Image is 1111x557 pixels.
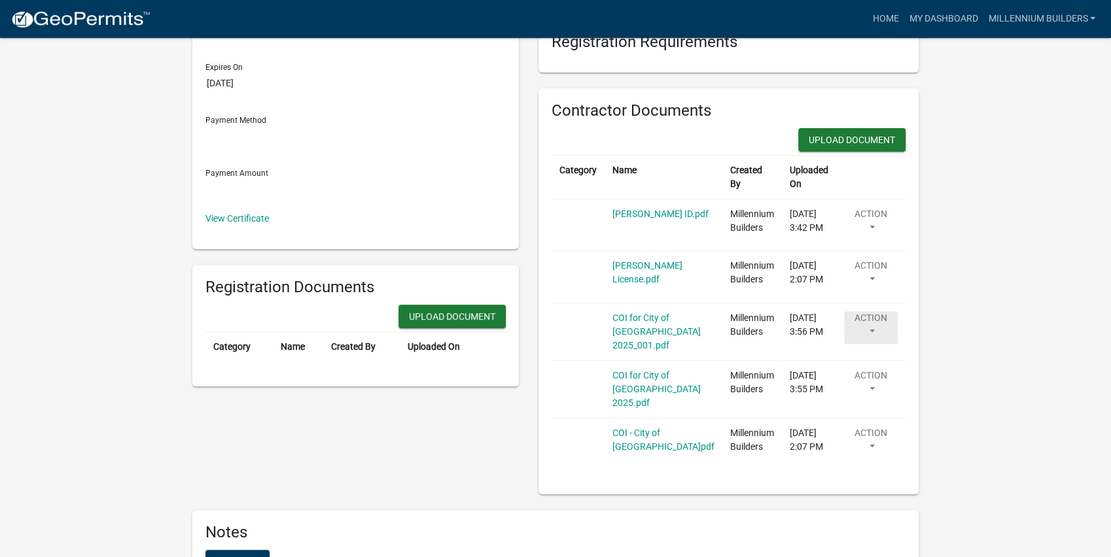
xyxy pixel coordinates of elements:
[205,213,269,224] a: View Certificate
[722,251,782,303] td: Millennium Builders
[205,331,273,362] th: Category
[722,155,782,199] th: Created By
[612,370,701,408] a: COI for City of [GEOGRAPHIC_DATA] 2025.pdf
[844,311,898,344] button: Action
[722,418,782,469] td: Millennium Builders
[398,305,506,331] wm-modal-confirm: New Document
[844,207,898,240] button: Action
[722,199,782,251] td: Millennium Builders
[782,199,836,251] td: [DATE] 3:42 PM
[798,128,906,155] wm-modal-confirm: New Document
[844,259,898,292] button: Action
[612,428,714,452] a: COI - City of [GEOGRAPHIC_DATA]pdf
[273,331,323,362] th: Name
[205,523,906,542] h6: Notes
[612,260,682,284] a: [PERSON_NAME] License.pdf
[400,331,486,362] th: Uploaded On
[798,128,906,152] button: Upload Document
[983,7,1101,31] a: Millennium Builders
[612,312,701,350] a: COI for City of [GEOGRAPHIC_DATA] 2025_001.pdf
[205,278,506,297] h6: Registration Documents
[552,101,906,120] h6: Contractor Documents
[782,360,836,418] td: [DATE] 3:55 PM
[722,303,782,360] td: Millennium Builders
[398,305,506,328] button: Upload Document
[844,426,898,459] button: Action
[782,251,836,303] td: [DATE] 2:07 PM
[552,155,605,199] th: Category
[782,155,836,199] th: Uploaded On
[904,7,983,31] a: My Dashboard
[722,360,782,418] td: Millennium Builders
[867,7,904,31] a: Home
[782,303,836,360] td: [DATE] 3:56 PM
[782,418,836,469] td: [DATE] 2:07 PM
[612,209,709,219] a: [PERSON_NAME] ID.pdf
[552,33,906,52] h6: Registration Requirements
[844,369,898,401] button: Action
[323,331,400,362] th: Created By
[605,155,722,199] th: Name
